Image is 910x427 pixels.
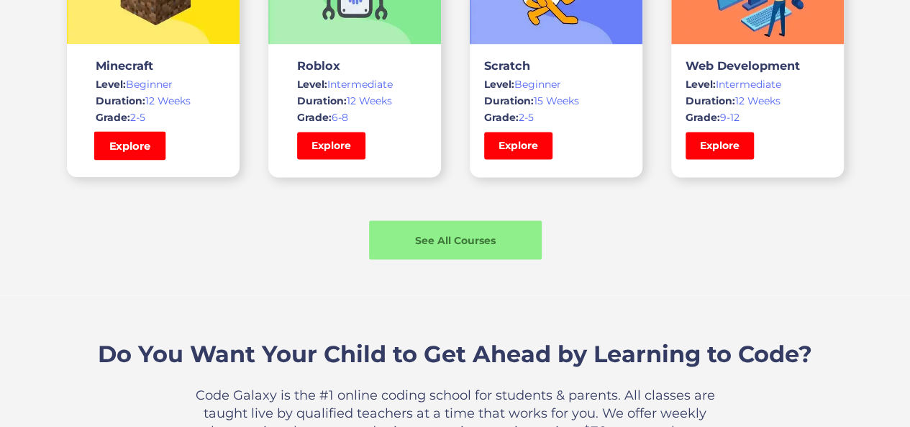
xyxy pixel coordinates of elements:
span: Level: [484,78,514,91]
div: Intermediate [297,77,412,91]
h3: Minecraft [96,58,211,73]
div: 15 Weeks [484,94,628,108]
div: See All Courses [369,233,542,247]
span: Duration: [686,94,735,107]
h3: Web Development [686,58,829,73]
div: 9-12 [686,110,829,125]
div: 6-8 [297,110,412,125]
span: Grade: [484,111,519,124]
div: 2-5 [96,110,211,125]
span: Duration: [297,94,347,107]
span: Grade [297,111,329,124]
a: Explore [686,132,754,159]
span: : [329,111,332,124]
div: 12 Weeks [96,94,211,108]
span: Grade: [96,111,130,124]
a: Explore [94,131,165,160]
div: 12 Weeks [686,94,829,108]
a: Explore [484,132,552,159]
a: Explore [297,132,365,159]
a: See All Courses [369,220,542,259]
span: Level: [297,78,327,91]
h3: Scratch [484,58,628,73]
div: Beginner [96,77,211,91]
span: Grade: [686,111,720,124]
span: Duration: [484,94,534,107]
h3: Roblox [297,58,412,73]
span: Level: [96,78,126,91]
div: 12 Weeks [297,94,412,108]
div: Beginner [484,77,628,91]
div: 2-5 [484,110,628,125]
span: Duration: [96,94,145,107]
span: Level: [686,78,716,91]
div: Intermediate [686,77,829,91]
